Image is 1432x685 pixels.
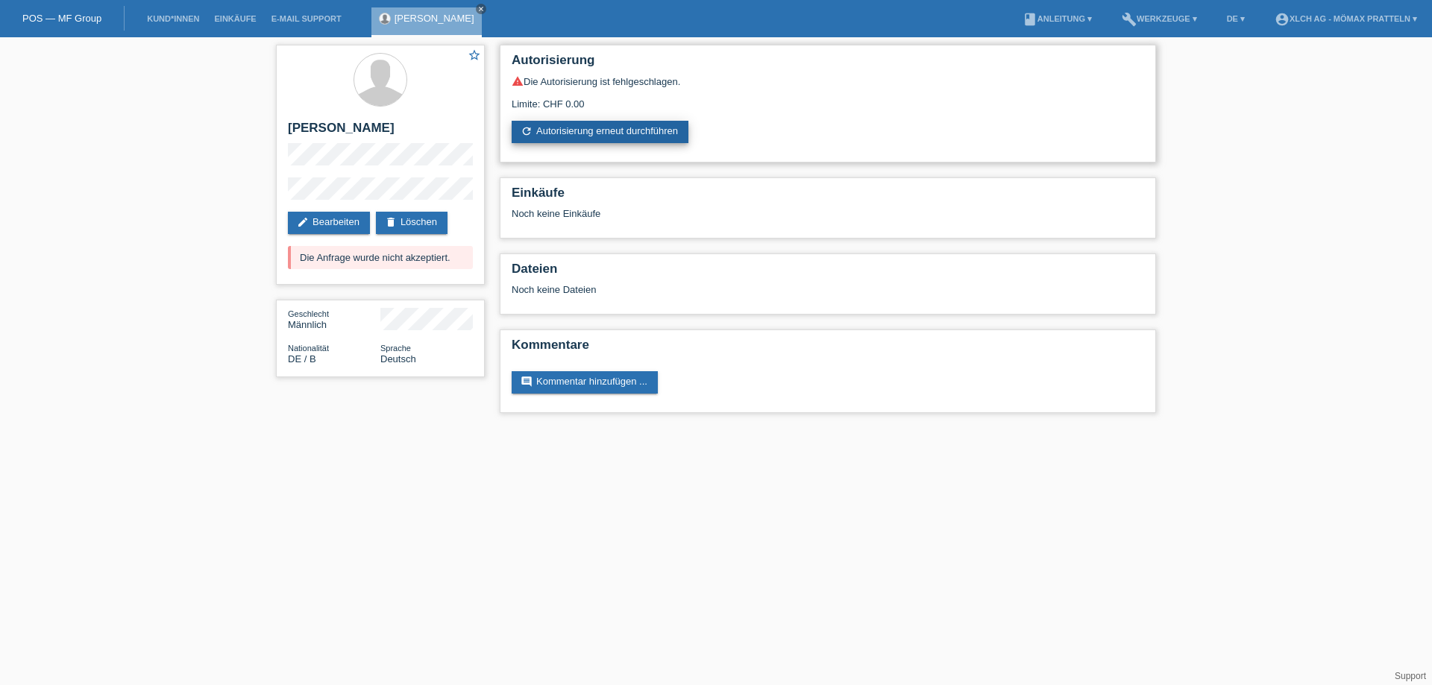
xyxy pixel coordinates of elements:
[512,75,524,87] i: warning
[1122,12,1137,27] i: build
[376,212,447,234] a: deleteLöschen
[288,121,473,143] h2: [PERSON_NAME]
[288,308,380,330] div: Männlich
[477,5,485,13] i: close
[512,53,1144,75] h2: Autorisierung
[512,284,967,295] div: Noch keine Dateien
[22,13,101,24] a: POS — MF Group
[468,48,481,62] i: star_border
[1114,14,1205,23] a: buildWerkzeuge ▾
[288,353,316,364] span: Deutschland / B / 04.01.2023
[395,13,474,24] a: [PERSON_NAME]
[476,4,486,14] a: close
[1275,12,1290,27] i: account_circle
[512,208,1144,230] div: Noch keine Einkäufe
[521,376,533,388] i: comment
[1395,671,1426,681] a: Support
[1023,12,1037,27] i: book
[288,212,370,234] a: editBearbeiten
[297,216,309,228] i: edit
[512,87,1144,110] div: Limite: CHF 0.00
[512,75,1144,87] div: Die Autorisierung ist fehlgeschlagen.
[288,309,329,318] span: Geschlecht
[1219,14,1252,23] a: DE ▾
[264,14,349,23] a: E-Mail Support
[207,14,263,23] a: Einkäufe
[521,125,533,137] i: refresh
[288,246,473,269] div: Die Anfrage wurde nicht akzeptiert.
[512,371,658,394] a: commentKommentar hinzufügen ...
[468,48,481,64] a: star_border
[512,338,1144,360] h2: Kommentare
[380,353,416,364] span: Deutsch
[512,262,1144,284] h2: Dateien
[380,344,411,353] span: Sprache
[1267,14,1425,23] a: account_circleXLCH AG - Mömax Pratteln ▾
[288,344,329,353] span: Nationalität
[1015,14,1099,23] a: bookAnleitung ▾
[512,186,1144,208] h2: Einkäufe
[385,216,397,228] i: delete
[139,14,207,23] a: Kund*innen
[512,121,688,143] a: refreshAutorisierung erneut durchführen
